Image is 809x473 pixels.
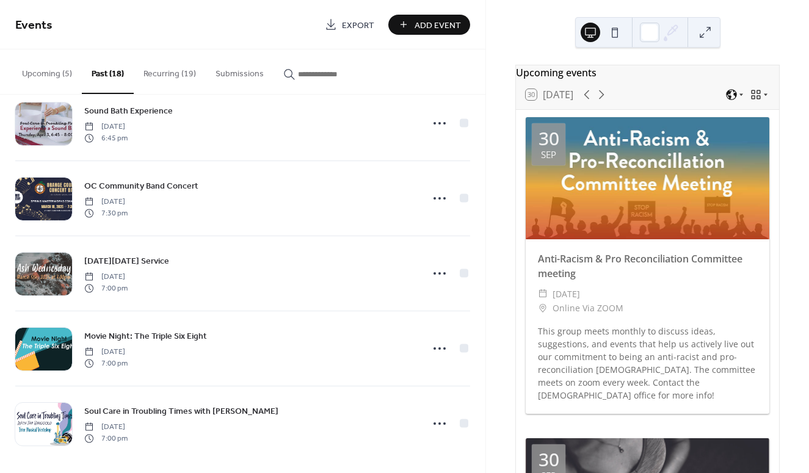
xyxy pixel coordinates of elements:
[538,301,548,316] div: ​
[84,329,207,343] a: Movie Night: The Triple Six Eight
[84,330,207,343] span: Movie Night: The Triple Six Eight
[526,251,769,281] div: Anti-Racism & Pro Reconciliation Committee meeting
[539,129,559,148] div: 30
[516,65,779,80] div: Upcoming events
[12,49,82,93] button: Upcoming (5)
[539,450,559,469] div: 30
[84,180,198,193] span: OC Community Band Concert
[84,347,128,358] span: [DATE]
[84,358,128,369] span: 7:00 pm
[84,132,128,143] span: 6:45 pm
[388,15,470,35] button: Add Event
[553,301,623,316] span: Online Via ZOOM
[553,287,580,301] span: [DATE]
[84,433,128,444] span: 7:00 pm
[84,255,169,268] span: [DATE][DATE] Service
[15,13,53,37] span: Events
[84,197,128,208] span: [DATE]
[84,405,278,418] span: Soul Care in Troubling Times with [PERSON_NAME]
[84,254,169,268] a: [DATE][DATE] Service
[206,49,274,93] button: Submissions
[84,422,128,433] span: [DATE]
[541,150,556,159] div: Sep
[84,404,278,418] a: Soul Care in Troubling Times with [PERSON_NAME]
[84,208,128,218] span: 7:30 pm
[526,325,769,402] div: This group meets monthly to discuss ideas, suggestions, and events that help us actively live out...
[84,283,128,294] span: 7:00 pm
[84,272,128,283] span: [DATE]
[342,19,374,32] span: Export
[415,19,461,32] span: Add Event
[538,287,548,301] div: ​
[84,121,128,132] span: [DATE]
[84,104,173,118] a: Sound Bath Experience
[134,49,206,93] button: Recurring (19)
[82,49,134,94] button: Past (18)
[316,15,383,35] a: Export
[84,105,173,118] span: Sound Bath Experience
[84,179,198,193] a: OC Community Band Concert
